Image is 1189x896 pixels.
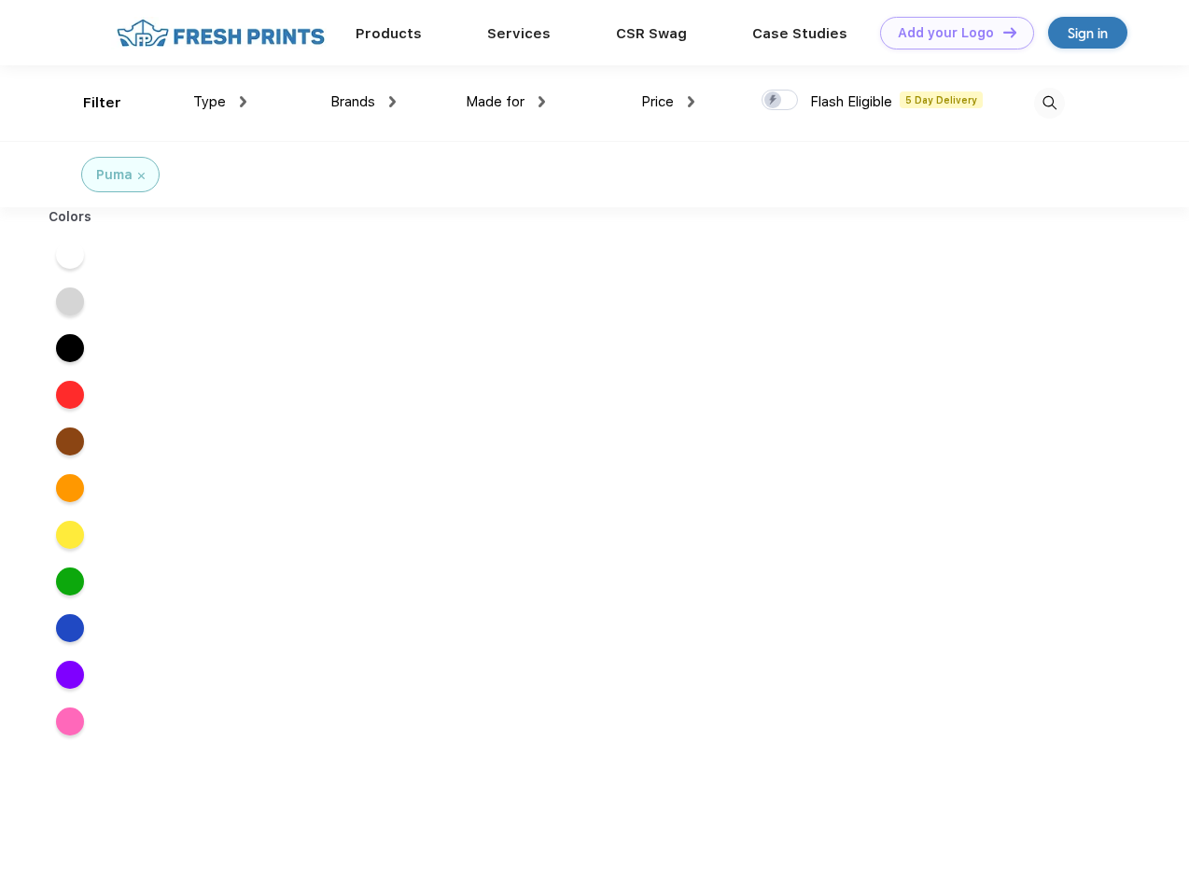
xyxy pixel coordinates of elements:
[688,96,694,107] img: dropdown.png
[898,25,994,41] div: Add your Logo
[83,92,121,114] div: Filter
[330,93,375,110] span: Brands
[900,91,983,108] span: 5 Day Delivery
[193,93,226,110] span: Type
[1034,88,1065,119] img: desktop_search.svg
[616,25,687,42] a: CSR Swag
[240,96,246,107] img: dropdown.png
[35,207,106,227] div: Colors
[356,25,422,42] a: Products
[466,93,525,110] span: Made for
[96,165,133,185] div: Puma
[1003,27,1016,37] img: DT
[539,96,545,107] img: dropdown.png
[111,17,330,49] img: fo%20logo%202.webp
[138,173,145,179] img: filter_cancel.svg
[1048,17,1127,49] a: Sign in
[389,96,396,107] img: dropdown.png
[487,25,551,42] a: Services
[810,93,892,110] span: Flash Eligible
[1068,22,1108,44] div: Sign in
[641,93,674,110] span: Price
